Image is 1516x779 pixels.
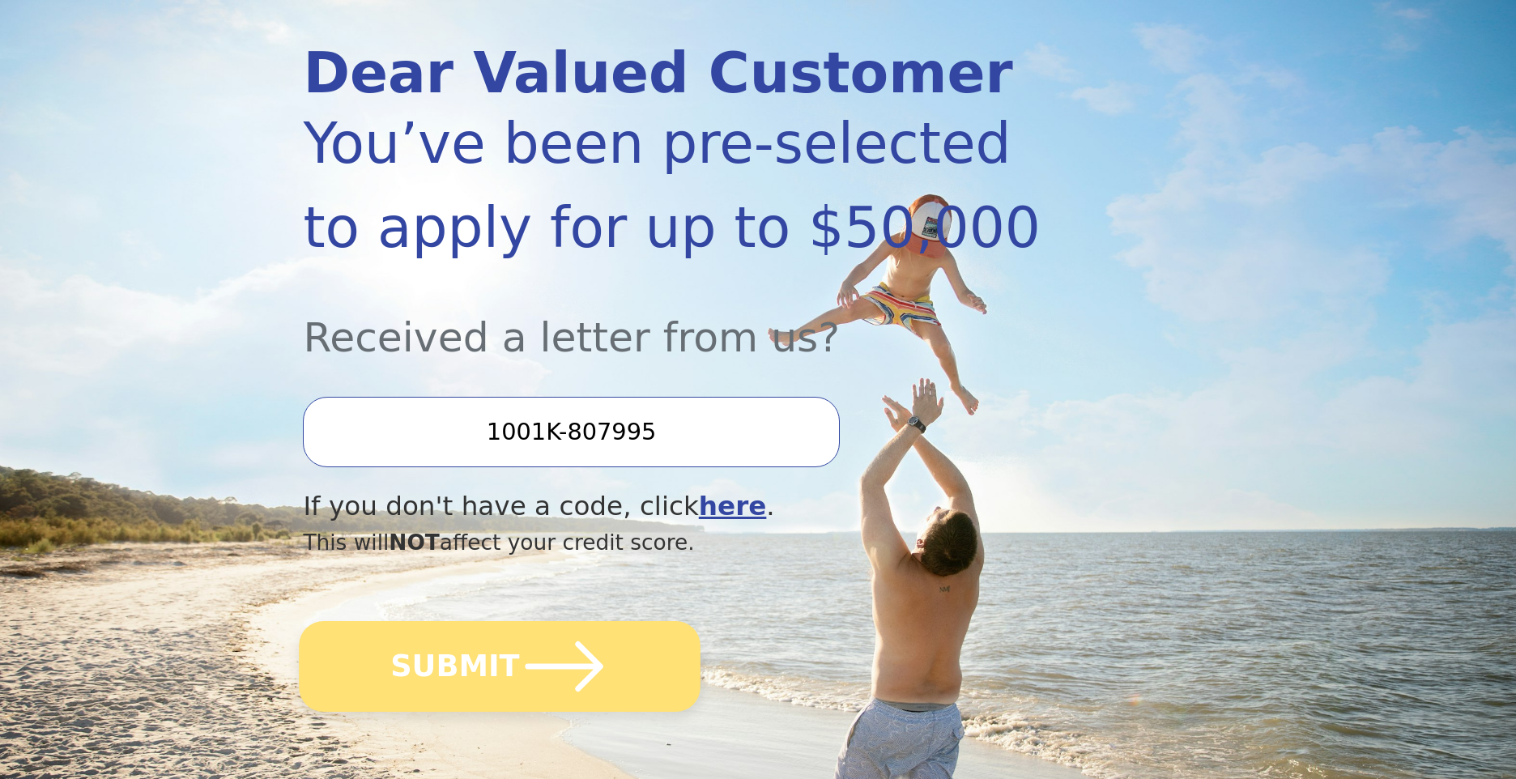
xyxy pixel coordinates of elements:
div: Received a letter from us? [303,270,1076,368]
div: You’ve been pre-selected to apply for up to $50,000 [303,101,1076,270]
span: NOT [389,530,440,555]
a: here [699,491,767,521]
input: Enter your Offer Code: [303,397,839,466]
div: This will affect your credit score. [303,526,1076,559]
div: Dear Valued Customer [303,45,1076,101]
button: SUBMIT [300,621,701,712]
div: If you don't have a code, click . [303,487,1076,526]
